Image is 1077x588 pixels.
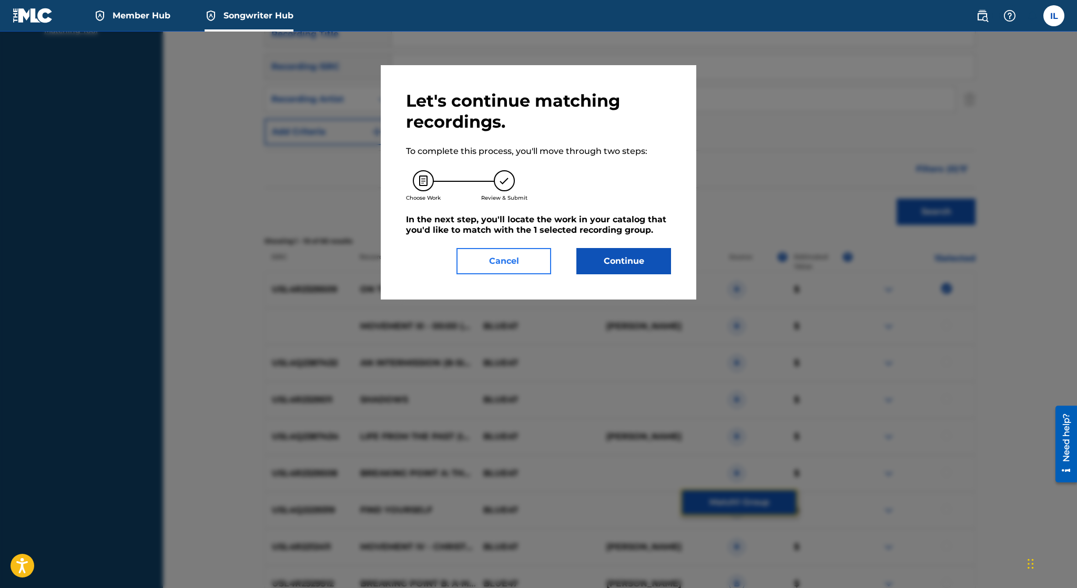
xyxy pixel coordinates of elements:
[223,9,293,22] span: Songwriter Hub
[413,170,434,191] img: 26af456c4569493f7445.svg
[456,248,551,274] button: Cancel
[406,194,441,202] p: Choose Work
[972,5,993,26] a: Public Search
[13,8,53,23] img: MLC Logo
[205,9,217,22] img: Top Rightsholder
[494,170,515,191] img: 173f8e8b57e69610e344.svg
[1048,401,1077,488] iframe: Resource Center
[481,194,527,202] p: Review & Submit
[576,248,671,274] button: Continue
[94,9,106,22] img: Top Rightsholder
[113,9,170,22] span: Member Hub
[999,5,1020,26] div: Help
[1003,9,1016,22] img: help
[976,9,989,22] img: search
[406,214,671,235] h5: In the next step, you'll locate the work in your catalog that you'd like to match with the 1 sele...
[1028,548,1034,580] div: Drag
[1043,5,1064,26] div: User Menu
[406,145,671,158] p: To complete this process, you'll move through two steps:
[1024,538,1077,588] iframe: Chat Widget
[1027,11,1037,21] div: Notifications
[406,90,671,132] h2: Let's continue matching recordings.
